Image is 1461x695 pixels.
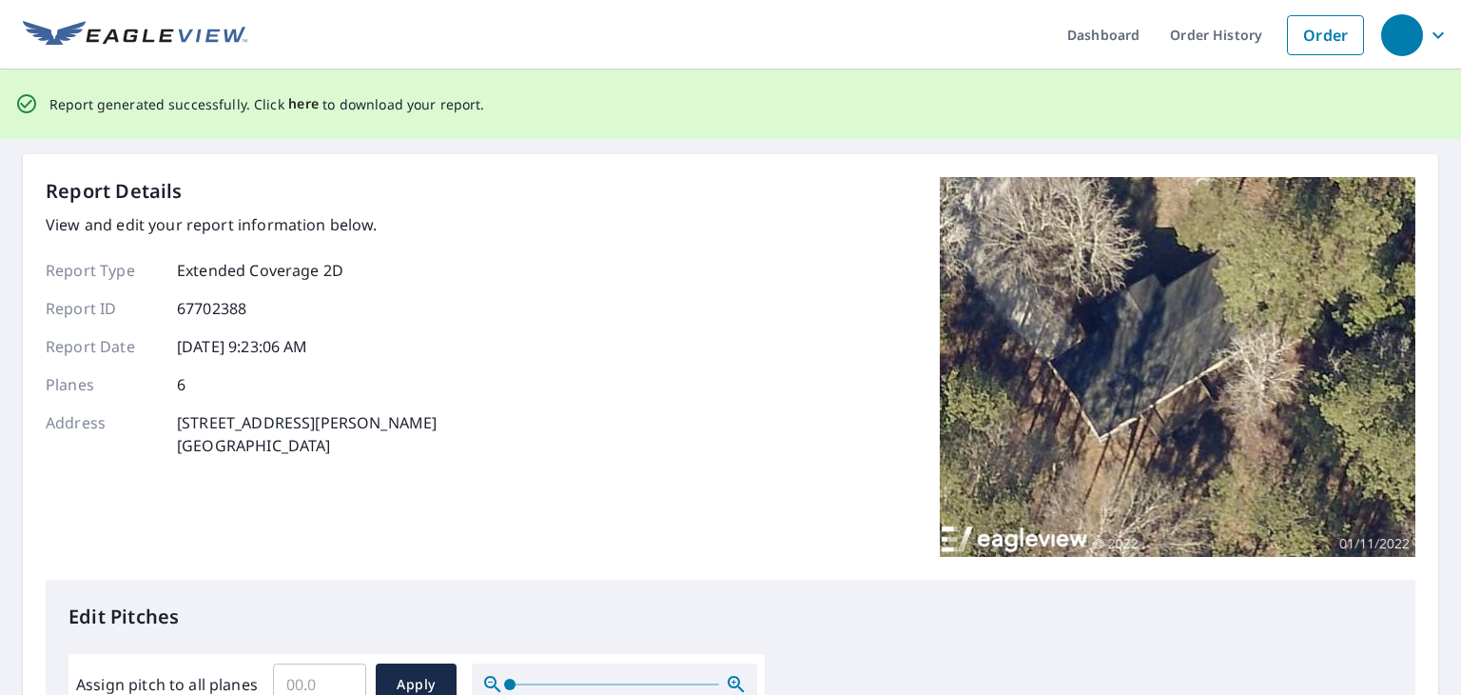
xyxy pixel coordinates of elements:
[46,259,160,282] p: Report Type
[46,411,160,457] p: Address
[177,335,308,358] p: [DATE] 9:23:06 AM
[177,411,437,457] p: [STREET_ADDRESS][PERSON_NAME] [GEOGRAPHIC_DATA]
[49,92,485,116] p: Report generated successfully. Click to download your report.
[23,21,247,50] img: EV Logo
[940,177,1415,558] img: Top image
[177,297,246,320] p: 67702388
[46,213,437,236] p: View and edit your report information below.
[46,373,160,396] p: Planes
[46,297,160,320] p: Report ID
[1287,15,1364,55] a: Order
[46,335,160,358] p: Report Date
[46,177,183,206] p: Report Details
[177,259,343,282] p: Extended Coverage 2D
[68,603,1393,631] p: Edit Pitches
[288,92,320,116] button: here
[177,373,185,396] p: 6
